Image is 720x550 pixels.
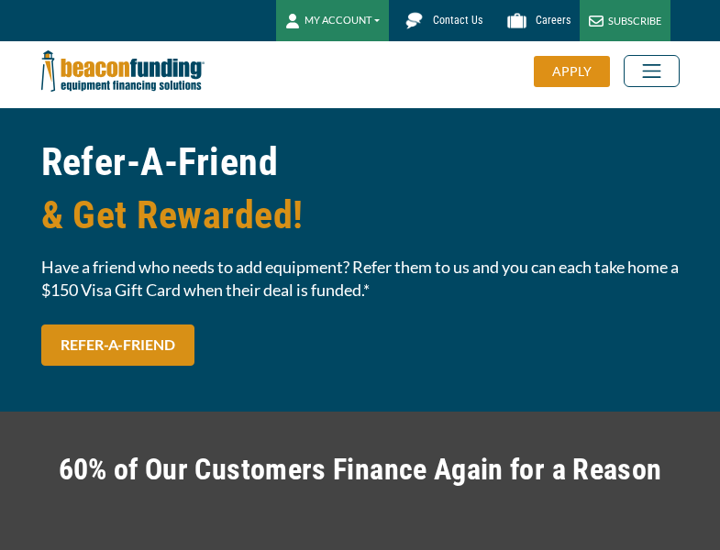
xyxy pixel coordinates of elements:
span: Contact Us [433,14,482,27]
img: Beacon Funding Corporation logo [41,41,205,101]
a: REFER-A-FRIEND [41,324,194,366]
span: Careers [536,14,570,27]
a: APPLY [534,56,624,87]
span: Have a friend who needs to add equipment? Refer them to us and you can each take home a $150 Visa... [41,256,680,302]
span: & Get Rewarded! [41,189,680,242]
img: Beacon Funding Careers [501,5,533,37]
a: Contact Us [389,5,492,37]
button: Toggle navigation [624,55,680,87]
h2: 60% of Our Customers Finance Again for a Reason [41,448,680,490]
a: Careers [492,5,580,37]
img: Beacon Funding chat [398,5,430,37]
div: APPLY [534,56,610,87]
h1: Refer-A-Friend [41,136,680,242]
